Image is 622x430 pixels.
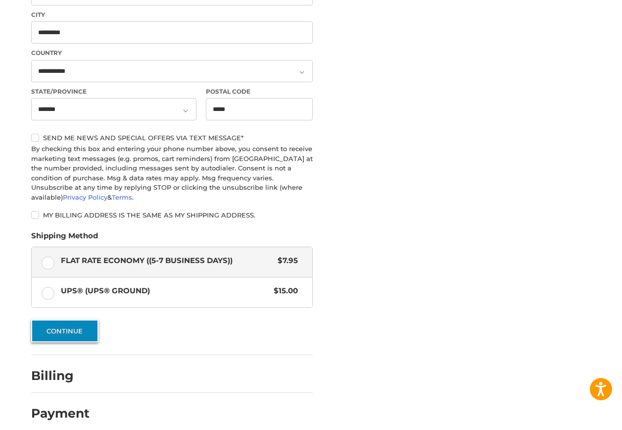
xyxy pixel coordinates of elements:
label: Send me news and special offers via text message* [31,134,313,142]
h2: Payment [31,406,90,421]
label: Country [31,49,313,57]
span: $15.00 [269,285,298,297]
label: Postal Code [206,87,313,96]
span: $7.95 [273,255,298,267]
label: City [31,10,313,19]
label: My billing address is the same as my shipping address. [31,211,313,219]
span: Flat Rate Economy ((5-7 Business Days)) [61,255,273,267]
a: Privacy Policy [63,193,107,201]
button: Continue [31,320,98,342]
a: Terms [112,193,132,201]
label: State/Province [31,87,196,96]
span: UPS® (UPS® Ground) [61,285,269,297]
legend: Shipping Method [31,230,98,246]
h2: Billing [31,368,89,383]
div: By checking this box and entering your phone number above, you consent to receive marketing text ... [31,144,313,202]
